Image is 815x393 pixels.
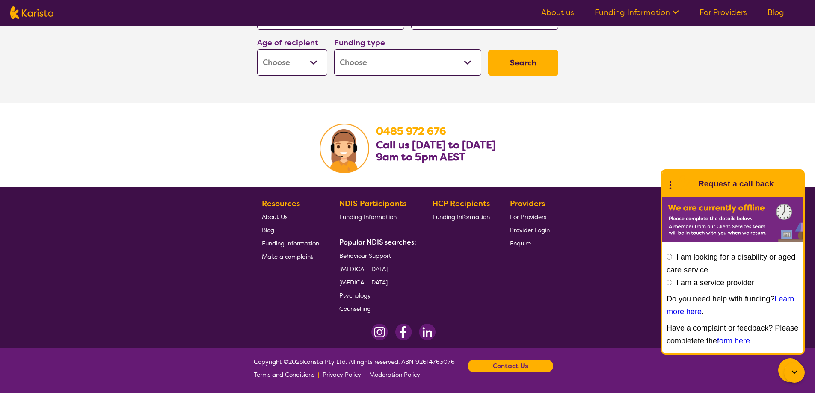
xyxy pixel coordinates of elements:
span: Moderation Policy [369,371,420,378]
img: Karista [676,175,693,192]
span: Psychology [339,292,371,299]
img: Facebook [395,324,412,340]
img: LinkedIn [419,324,436,340]
a: Moderation Policy [369,368,420,381]
span: About Us [262,213,287,221]
a: Enquire [510,236,550,250]
span: Privacy Policy [323,371,361,378]
span: For Providers [510,213,546,221]
img: Karista offline chat form to request call back [662,197,803,242]
b: 9am to 5pm AEST [376,150,465,164]
a: Funding Information [262,236,319,250]
span: Funding Information [339,213,397,221]
span: [MEDICAL_DATA] [339,265,388,273]
span: Funding Information [433,213,490,221]
a: For Providers [510,210,550,223]
label: I am a service provider [676,278,754,287]
span: Terms and Conditions [254,371,314,378]
label: Age of recipient [257,38,318,48]
a: [MEDICAL_DATA] [339,262,413,275]
button: Channel Menu [778,358,802,382]
a: For Providers [699,7,747,18]
span: Funding Information [262,239,319,247]
a: Make a complaint [262,250,319,263]
a: Funding Information [595,7,679,18]
span: Blog [262,226,274,234]
b: HCP Recipients [433,198,490,209]
label: Funding type [334,38,385,48]
a: Behaviour Support [339,249,413,262]
a: Blog [262,223,319,236]
a: form here [717,337,750,345]
span: Copyright © 2025 Karista Pty Ltd. All rights reserved. ABN 92614763076 [254,355,455,381]
a: About us [541,7,574,18]
a: Counselling [339,302,413,315]
p: | [318,368,319,381]
img: Instagram [371,324,388,340]
span: Make a complaint [262,253,313,260]
p: Do you need help with funding? . [667,293,799,318]
a: Funding Information [339,210,413,223]
b: Contact Us [493,360,528,372]
a: Provider Login [510,223,550,236]
p: | [365,368,366,381]
a: About Us [262,210,319,223]
label: I am looking for a disability or aged care service [667,253,795,274]
h1: Request a call back [698,177,774,190]
img: Karista logo [10,6,53,19]
b: Popular NDIS searches: [339,238,416,247]
p: Have a complaint or feedback? Please completete the . [667,322,799,347]
a: Privacy Policy [323,368,361,381]
span: Provider Login [510,226,550,234]
img: Karista Client Service [320,124,369,173]
a: 0485 972 676 [376,124,446,138]
a: Blog [768,7,784,18]
button: Search [488,50,558,76]
span: [MEDICAL_DATA] [339,278,388,286]
a: Terms and Conditions [254,368,314,381]
b: Call us [DATE] to [DATE] [376,138,496,152]
b: NDIS Participants [339,198,406,209]
a: Psychology [339,289,413,302]
span: Enquire [510,239,531,247]
span: Behaviour Support [339,252,391,260]
a: [MEDICAL_DATA] [339,275,413,289]
span: Counselling [339,305,371,313]
b: Resources [262,198,300,209]
b: Providers [510,198,545,209]
a: Funding Information [433,210,490,223]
